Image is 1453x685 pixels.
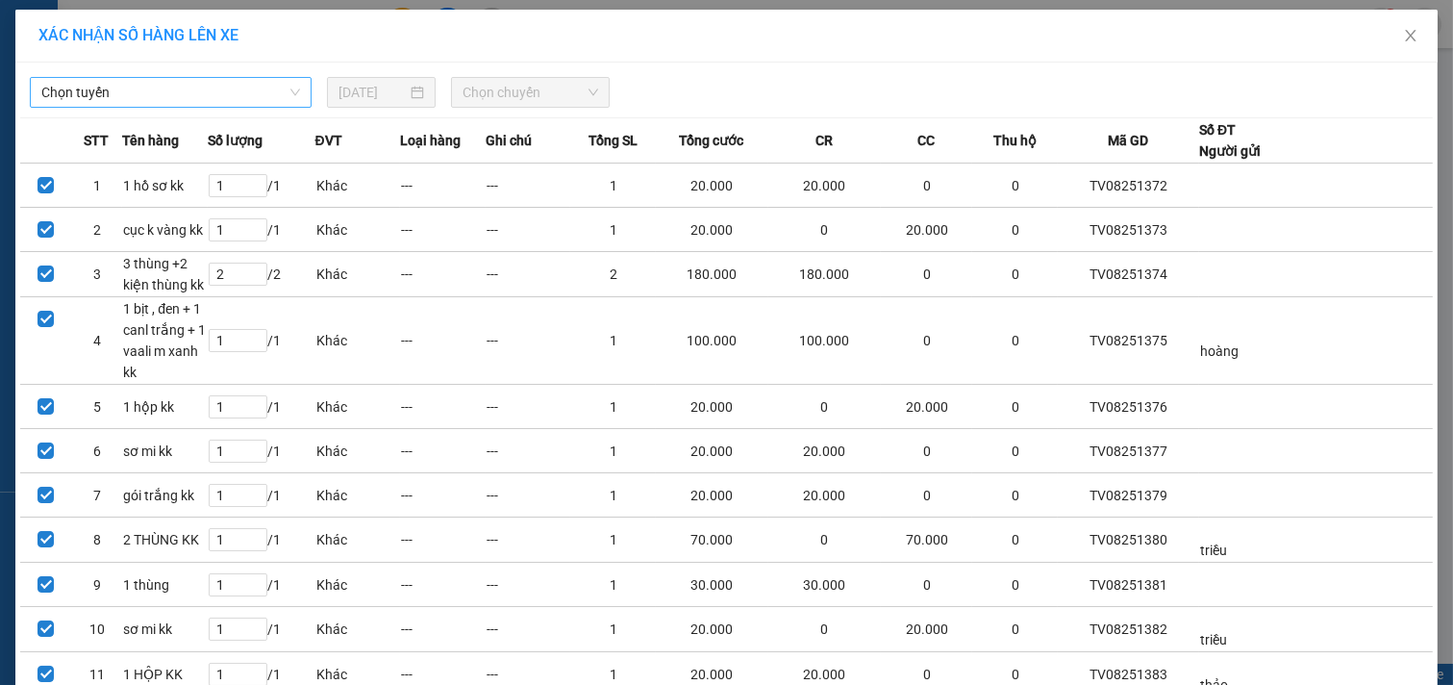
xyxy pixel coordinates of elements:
[338,82,407,103] input: 12/08/2025
[1058,563,1199,607] td: TV08251381
[122,297,208,385] td: 1 bịt , đen + 1 canl trắng + 1 vaali m xanh kk
[38,26,238,44] span: XÁC NHẬN SỐ HÀNG LÊN XE
[768,607,881,652] td: 0
[1058,429,1199,473] td: TV08251377
[972,385,1058,429] td: 0
[570,563,656,607] td: 1
[315,252,401,297] td: Khác
[71,473,122,518] td: 7
[570,473,656,518] td: 1
[570,429,656,473] td: 1
[486,473,571,518] td: ---
[251,396,263,408] span: up
[315,130,342,151] span: ĐVT
[251,629,263,641] span: down
[208,297,315,385] td: / 1
[208,518,315,563] td: / 1
[245,629,266,640] span: Decrease Value
[972,607,1058,652] td: 0
[570,385,656,429] td: 1
[245,585,266,596] span: Decrease Value
[84,130,109,151] span: STT
[251,219,263,231] span: up
[400,385,486,429] td: ---
[768,473,881,518] td: 20.000
[400,607,486,652] td: ---
[251,495,263,507] span: down
[245,230,266,241] span: Decrease Value
[71,297,122,385] td: 4
[1058,208,1199,252] td: TV08251373
[315,563,401,607] td: Khác
[400,297,486,385] td: ---
[245,264,266,274] span: Increase Value
[1384,10,1438,63] button: Close
[656,252,768,297] td: 180.000
[570,208,656,252] td: 1
[881,208,973,252] td: 20.000
[881,429,973,473] td: 0
[315,385,401,429] td: Khác
[1058,473,1199,518] td: TV08251379
[245,529,266,540] span: Increase Value
[400,563,486,607] td: ---
[71,164,122,208] td: 1
[486,297,571,385] td: ---
[400,429,486,473] td: ---
[245,441,266,451] span: Increase Value
[245,274,266,285] span: Decrease Value
[251,574,263,586] span: up
[251,331,263,342] span: up
[486,252,571,297] td: ---
[251,530,263,542] span: up
[245,341,266,351] span: Decrease Value
[656,297,768,385] td: 100.000
[486,518,571,563] td: ---
[245,175,266,186] span: Increase Value
[1403,28,1418,43] span: close
[122,385,208,429] td: 1 hộp kk
[251,620,263,631] span: up
[122,563,208,607] td: 1 thùng
[71,563,122,607] td: 9
[208,563,315,607] td: / 1
[245,407,266,418] span: Decrease Value
[1058,607,1199,652] td: TV08251382
[881,252,973,297] td: 0
[656,164,768,208] td: 20.000
[656,473,768,518] td: 20.000
[208,252,315,297] td: / 2
[400,473,486,518] td: ---
[245,574,266,585] span: Increase Value
[972,518,1058,563] td: 0
[122,607,208,652] td: sơ mi kk
[122,208,208,252] td: cục k vàng kk
[245,330,266,341] span: Increase Value
[251,485,263,496] span: up
[71,208,122,252] td: 2
[245,495,266,506] span: Decrease Value
[656,518,768,563] td: 70.000
[400,252,486,297] td: ---
[486,563,571,607] td: ---
[208,208,315,252] td: / 1
[315,429,401,473] td: Khác
[881,607,973,652] td: 20.000
[570,518,656,563] td: 1
[656,385,768,429] td: 20.000
[315,607,401,652] td: Khác
[1058,297,1199,385] td: TV08251375
[881,297,973,385] td: 0
[768,164,881,208] td: 20.000
[486,164,571,208] td: ---
[972,164,1058,208] td: 0
[463,78,598,107] span: Chọn chuyến
[251,585,263,596] span: down
[1058,252,1199,297] td: TV08251374
[251,175,263,187] span: up
[208,130,263,151] span: Số lượng
[245,186,266,196] span: Decrease Value
[881,518,973,563] td: 70.000
[245,451,266,462] span: Decrease Value
[245,219,266,230] span: Increase Value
